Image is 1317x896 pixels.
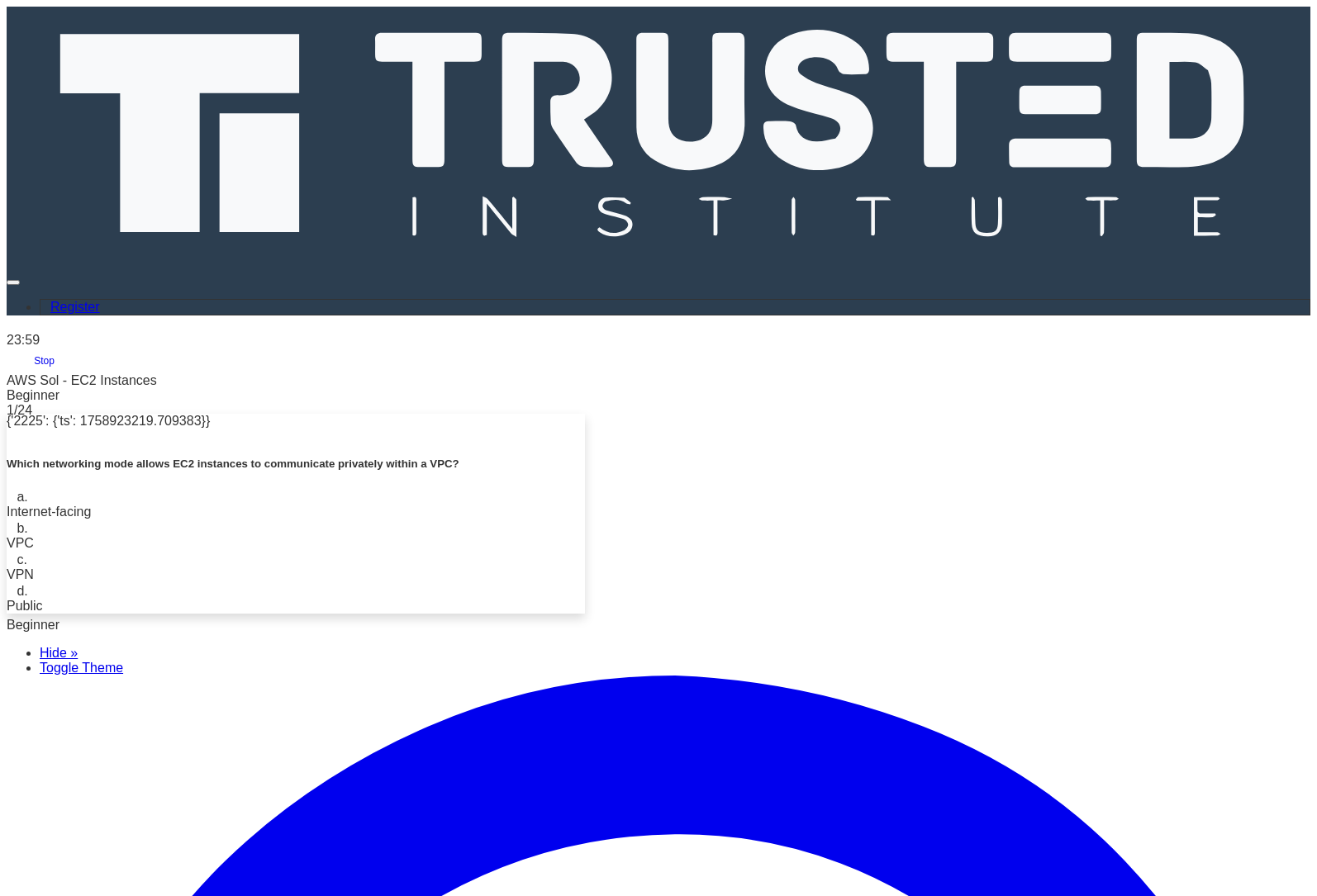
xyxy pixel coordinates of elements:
div: Beginner [7,388,585,403]
a: Register [40,296,110,317]
div: 1/24 [7,403,585,418]
div: AWS Sol - EC2 Instances [7,373,585,388]
div: VPN [7,567,585,582]
a: Hide » [40,646,78,660]
div: Public [7,599,585,614]
div: VPC [7,536,585,551]
div: {'2225': {'ts': 1758923219.709383}} [7,414,585,613]
div: Internet-facing [7,505,585,519]
div: 23:59 [7,333,585,348]
span: d. [17,584,27,598]
h5: Which networking mode allows EC2 instances to communicate privately within a VPC? [7,448,585,470]
span: a. [17,490,27,504]
a: Stop [7,348,82,373]
span: b. [17,521,27,535]
button: Toggle navigation [7,280,20,285]
div: Beginner [7,618,1310,633]
span: c. [17,552,26,567]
